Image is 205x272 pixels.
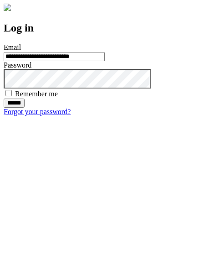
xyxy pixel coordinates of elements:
h2: Log in [4,22,201,34]
img: logo-4e3dc11c47720685a147b03b5a06dd966a58ff35d612b21f08c02c0306f2b779.png [4,4,11,11]
a: Forgot your password? [4,108,71,115]
label: Password [4,61,31,69]
label: Email [4,43,21,51]
label: Remember me [15,90,58,98]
